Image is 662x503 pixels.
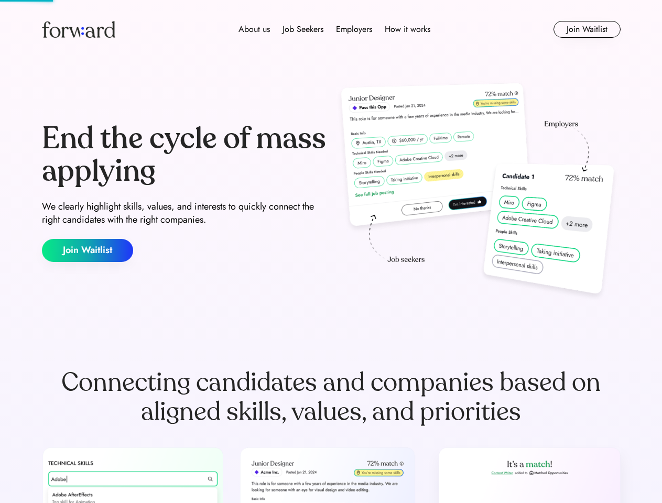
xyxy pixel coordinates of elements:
img: hero-image.png [335,80,621,305]
div: Connecting candidates and companies based on aligned skills, values, and priorities [42,368,621,427]
button: Join Waitlist [554,21,621,38]
div: Employers [336,23,372,36]
div: Job Seekers [283,23,323,36]
div: About us [238,23,270,36]
div: We clearly highlight skills, values, and interests to quickly connect the right candidates with t... [42,200,327,226]
div: End the cycle of mass applying [42,123,327,187]
img: Forward logo [42,21,115,38]
div: How it works [385,23,430,36]
button: Join Waitlist [42,239,133,262]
